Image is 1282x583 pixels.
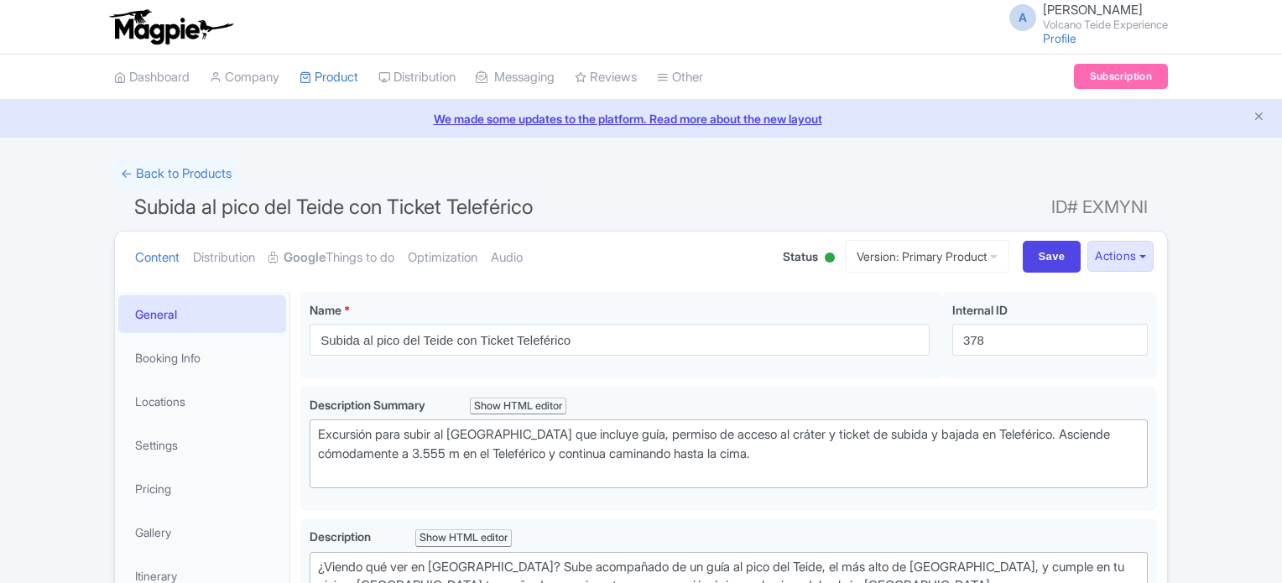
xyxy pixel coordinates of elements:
[491,232,523,284] a: Audio
[118,426,286,464] a: Settings
[415,529,512,547] div: Show HTML editor
[1043,19,1168,30] small: Volcano Teide Experience
[1074,64,1168,89] a: Subscription
[10,110,1272,128] a: We made some updates to the platform. Read more about the new layout
[1043,31,1076,45] a: Profile
[210,55,279,101] a: Company
[318,425,1139,482] div: Excursión para subir al [GEOGRAPHIC_DATA] que incluye guía, permiso de acceso al cráter y ticket ...
[952,303,1008,317] span: Internal ID
[1023,241,1081,273] input: Save
[118,383,286,420] a: Locations
[657,55,703,101] a: Other
[476,55,555,101] a: Messaging
[268,232,394,284] a: GoogleThings to do
[1043,2,1143,18] span: [PERSON_NAME]
[114,158,238,190] a: ← Back to Products
[999,3,1168,30] a: A [PERSON_NAME] Volcano Teide Experience
[1253,108,1265,128] button: Close announcement
[1009,4,1036,31] span: A
[118,513,286,551] a: Gallery
[845,240,1009,273] a: Version: Primary Product
[300,55,358,101] a: Product
[1087,241,1154,272] button: Actions
[1051,190,1148,224] span: ID# EXMYNI
[106,8,236,45] img: logo-ab69f6fb50320c5b225c76a69d11143b.png
[408,232,477,284] a: Optimization
[310,303,341,317] span: Name
[378,55,456,101] a: Distribution
[118,470,286,508] a: Pricing
[114,55,190,101] a: Dashboard
[575,55,637,101] a: Reviews
[193,232,255,284] a: Distribution
[134,195,533,219] span: Subida al pico del Teide con Ticket Teleférico
[284,248,326,268] strong: Google
[310,398,428,412] span: Description Summary
[118,295,286,333] a: General
[821,246,838,272] div: Active
[118,339,286,377] a: Booking Info
[783,247,818,265] span: Status
[470,398,566,415] div: Show HTML editor
[135,232,180,284] a: Content
[310,529,373,544] span: Description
